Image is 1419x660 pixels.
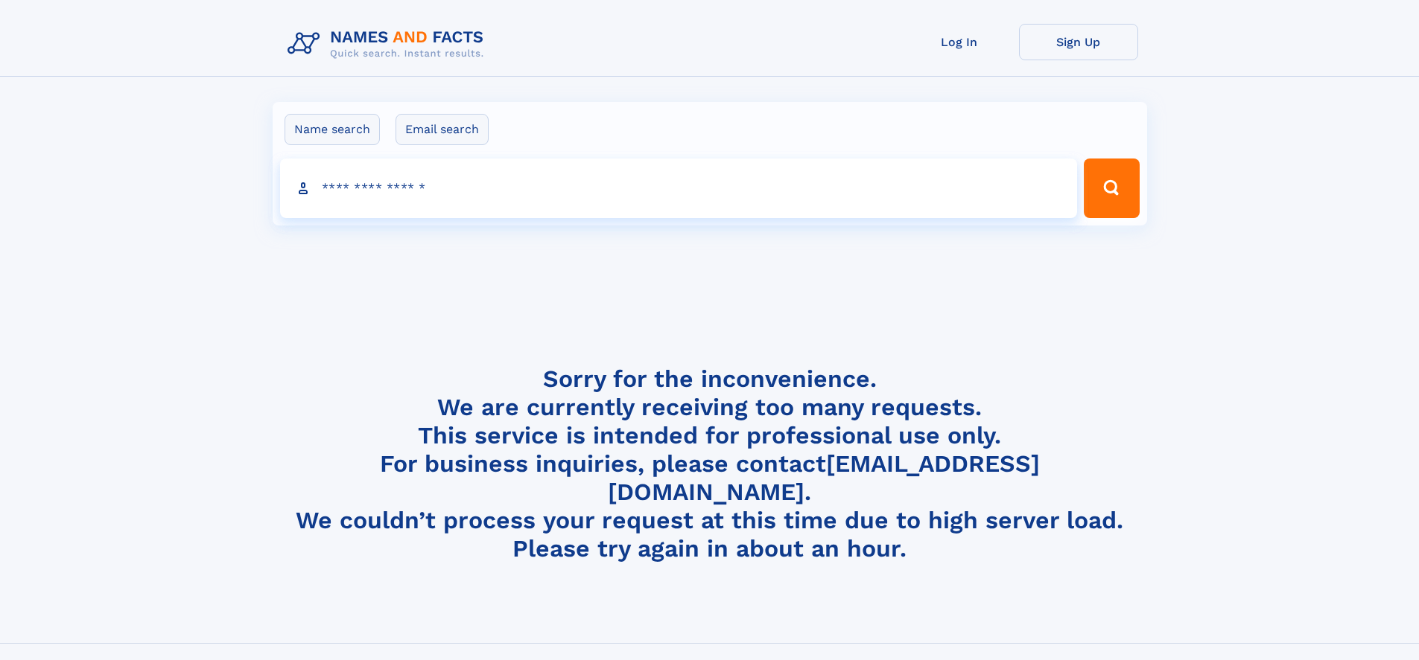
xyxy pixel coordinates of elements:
[396,114,489,145] label: Email search
[1019,24,1138,60] a: Sign Up
[1084,158,1139,218] button: Search Button
[900,24,1019,60] a: Log In
[608,449,1040,506] a: [EMAIL_ADDRESS][DOMAIN_NAME]
[285,114,380,145] label: Name search
[280,158,1078,218] input: search input
[282,365,1138,563] h4: Sorry for the inconvenience. We are currently receiving too many requests. This service is intend...
[282,24,496,64] img: Logo Names and Facts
